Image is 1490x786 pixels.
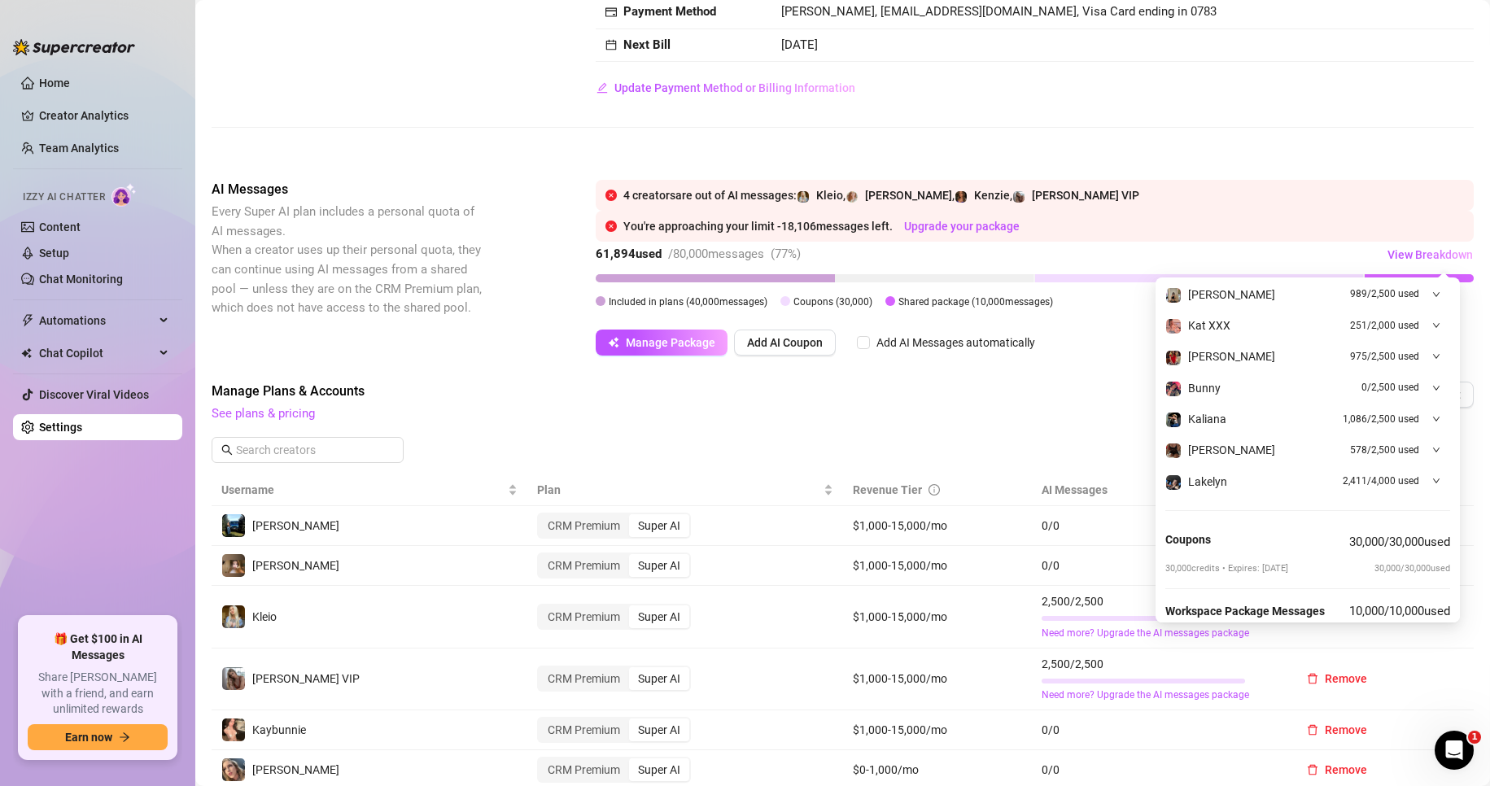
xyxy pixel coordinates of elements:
[955,191,967,203] img: Kenzie
[252,559,339,572] span: [PERSON_NAME]
[537,552,691,579] div: segmented control
[236,441,381,459] input: Search creators
[629,667,689,690] div: Super AI
[1042,655,1274,673] span: 2,500 / 2,500
[1166,475,1181,490] img: Lakelyn
[623,217,1464,235] div: You're approaching your limit - 18,106 messages left.
[252,723,306,736] span: Kaybunnie
[1387,248,1473,261] span: View Breakdown
[1042,688,1274,703] a: Need more? Upgrade the AI messages package
[623,37,671,52] strong: Next Bill
[1294,666,1380,692] button: Remove
[747,336,823,349] span: Add AI Coupon
[1188,350,1275,363] span: [PERSON_NAME]
[222,758,245,781] img: Kat Hobbs
[537,757,691,783] div: segmented control
[1307,673,1318,684] span: delete
[1350,349,1419,365] span: 975 / 2,500 used
[1188,413,1226,426] span: Kaliana
[626,336,715,349] span: Manage Package
[65,731,112,744] span: Earn now
[1032,474,1284,506] th: AI Messages
[1166,319,1181,334] img: Kat XXX
[1307,764,1318,775] span: delete
[929,484,940,496] span: info-circle
[1165,434,1450,465] div: Lily Rhyia[PERSON_NAME]578/2,500 used
[1013,191,1025,203] img: Kat Hobbs VIP
[1165,533,1211,546] strong: Coupons
[623,4,716,19] strong: Payment Method
[797,191,809,203] img: Kleio
[1325,672,1367,685] span: Remove
[39,142,119,155] a: Team Analytics
[1432,477,1440,485] span: down
[1165,341,1450,372] div: Caroline[PERSON_NAME]975/2,500 used
[1042,557,1274,574] span: 0 / 0
[539,758,629,781] div: CRM Premium
[222,718,245,741] img: Kaybunnie
[1042,592,1274,610] span: 2,500 / 2,500
[605,7,617,18] span: credit-card
[843,506,1033,546] td: $1,000-15,000/mo
[605,221,617,232] span: close-circle
[1165,605,1325,618] strong: Workspace Package Messages
[39,103,169,129] a: Creator Analytics
[212,474,527,506] th: Username
[629,514,689,537] div: Super AI
[1435,731,1474,770] iframe: Intercom live chat
[537,717,691,743] div: segmented control
[537,481,820,499] span: Plan
[222,605,245,628] img: Kleio
[28,631,168,663] span: 🎁 Get $100 in AI Messages
[39,76,70,90] a: Home
[1343,412,1419,427] span: 1,086 / 2,500 used
[596,75,856,101] button: Update Payment Method or Billing Information
[39,247,69,260] a: Setup
[605,39,617,50] span: calendar
[537,604,691,630] div: segmented control
[605,190,617,201] span: close-circle
[781,4,1217,19] span: [PERSON_NAME], [EMAIL_ADDRESS][DOMAIN_NAME], Visa Card ending in 0783
[23,190,105,205] span: Izzy AI Chatter
[1432,352,1440,360] span: down
[596,330,728,356] button: Manage Package
[1166,443,1181,458] img: Lily Rhyia
[212,180,485,199] span: AI Messages
[1042,626,1274,641] a: Need more? Upgrade the AI messages package
[1188,288,1275,301] span: [PERSON_NAME]
[876,334,1035,352] div: Add AI Messages automatically
[1325,763,1367,776] span: Remove
[974,189,1010,202] span: Kenzie
[781,37,818,52] span: [DATE]
[21,347,32,359] img: Chat Copilot
[843,546,1033,586] td: $1,000-15,000/mo
[1350,443,1419,458] span: 578 / 2,500 used
[1165,561,1288,575] span: 30,000 credits • Expires: [DATE]
[793,296,872,308] span: Coupons ( 30,000 )
[846,191,858,203] img: Amy Pond
[537,666,691,692] div: segmented control
[623,186,1464,204] div: 4 creator s are out of AI messages: , , ,
[28,724,168,750] button: Earn nowarrow-right
[212,382,1254,401] span: Manage Plans & Accounts
[1032,189,1139,202] span: [PERSON_NAME] VIP
[1188,443,1275,456] span: [PERSON_NAME]
[252,763,339,776] span: [PERSON_NAME]
[1166,351,1181,365] img: Caroline
[843,648,1033,711] td: $1,000-15,000/mo
[629,605,689,628] div: Super AI
[1374,561,1450,575] span: 30,000 / 30,000 used
[252,610,277,623] span: Kleio
[39,388,149,401] a: Discover Viral Videos
[222,514,245,537] img: Britt
[596,247,662,261] strong: 61,894 used
[1343,474,1419,489] span: 2,411 / 4,000 used
[39,308,155,334] span: Automations
[609,296,767,308] span: Included in plans ( 40,000 messages)
[539,514,629,537] div: CRM Premium
[843,710,1033,750] td: $1,000-15,000/mo
[221,444,233,456] span: search
[39,421,82,434] a: Settings
[596,82,608,94] span: edit
[1165,373,1450,404] div: BunnyBunny0/2,500 used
